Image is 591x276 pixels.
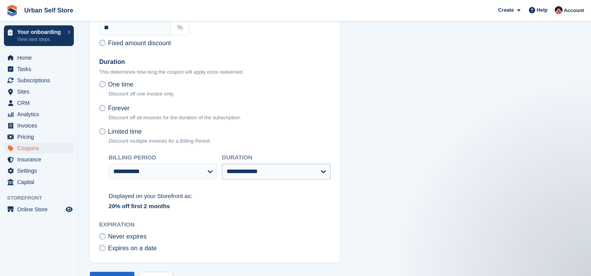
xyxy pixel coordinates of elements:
[4,109,74,120] a: menu
[109,153,217,162] label: Billing period
[108,105,129,111] span: Forever
[108,81,133,88] span: One time
[537,6,548,14] span: Help
[564,7,584,14] span: Account
[555,6,562,14] img: Josh Marshall
[17,177,64,188] span: Capital
[4,52,74,63] a: menu
[17,109,64,120] span: Analytics
[4,177,74,188] a: menu
[17,64,64,74] span: Tasks
[17,204,64,215] span: Online Store
[4,75,74,86] a: menu
[99,105,105,111] input: Forever Discount off all invoices for the duration of the subscription.
[6,5,18,16] img: stora-icon-8386f47178a22dfd0bd8f6a31ec36ba5ce8667c1dd55bd0f319d3a0aa187defe.svg
[109,137,211,145] p: Discount multiple invoices for a Billing Period.
[4,120,74,131] a: menu
[4,143,74,154] a: menu
[108,40,171,46] span: Fixed amount discount
[99,81,105,87] input: One time Discount off one invoice only.
[17,120,64,131] span: Invoices
[109,114,241,122] p: Discount off all invoices for the duration of the subscription.
[222,153,330,162] label: Duration
[17,143,64,154] span: Coupons
[99,233,105,239] input: Never expires
[109,192,330,201] div: Displayed on your Storefront as:
[99,57,330,67] label: Duration
[4,64,74,74] a: menu
[108,128,141,135] span: Limited time
[108,233,146,240] span: Never expires
[99,245,105,251] input: Expires on a date
[17,36,64,43] p: View next steps
[4,25,74,46] a: Your onboarding View next steps
[4,154,74,165] a: menu
[4,204,74,215] a: menu
[17,86,64,97] span: Sites
[21,4,76,17] a: Urban Self Store
[17,75,64,86] span: Subscriptions
[108,245,157,251] span: Expires on a date
[64,205,74,214] a: Preview store
[17,154,64,165] span: Insurance
[17,29,64,35] p: Your onboarding
[99,220,330,229] h2: Expiration
[4,97,74,108] a: menu
[17,97,64,108] span: CRM
[109,90,174,98] p: Discount off one invoice only.
[498,6,514,14] span: Create
[17,131,64,142] span: Pricing
[4,131,74,142] a: menu
[109,202,330,211] div: 20% off first 2 months
[4,86,74,97] a: menu
[17,52,64,63] span: Home
[99,68,330,76] p: This determines how long the coupon will apply once redeemed.
[7,194,78,202] span: Storefront
[4,165,74,176] a: menu
[17,165,64,176] span: Settings
[99,128,105,134] input: Limited time Discount multiple invoices for a Billing Period.
[99,40,105,46] input: Fixed amount discount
